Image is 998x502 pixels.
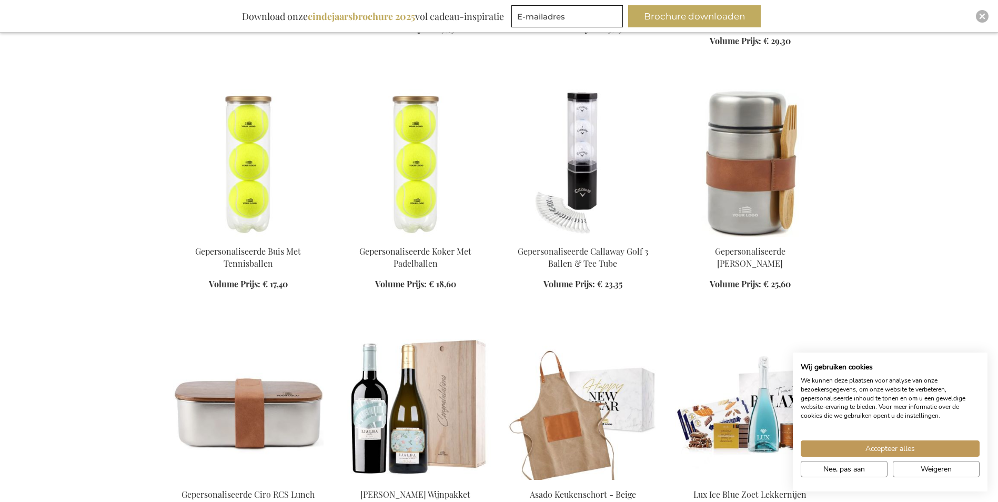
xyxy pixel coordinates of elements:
button: Brochure downloaden [628,5,761,27]
span: Volume Prijs: [710,35,761,46]
a: [PERSON_NAME] Wijnpakket [360,489,470,500]
span: € 18,60 [429,278,456,289]
a: Vina Ijalba Wijnpakket [340,476,491,486]
img: Gepersonaliseerde Callaway Golf 3 Ballen & Tee Tube [508,89,658,237]
button: Pas cookie voorkeuren aan [801,461,888,477]
a: Volume Prijs: € 25,60 [710,278,791,290]
a: Asado Keukenschort - Beige [530,489,636,500]
span: Volume Prijs: [209,278,260,289]
span: € 25,60 [763,278,791,289]
a: Personalised Ciro RCS Lunch Box [173,476,324,486]
a: Asado Kitchen Apron - Beige [508,476,658,486]
div: Download onze vol cadeau-inspiratie [237,5,509,27]
b: eindejaarsbrochure 2025 [308,10,415,23]
button: Accepteer alle cookies [801,440,980,457]
span: € 17,40 [263,278,288,289]
span: € 29,30 [763,35,791,46]
a: Volume Prijs: € 18,60 [375,278,456,290]
span: Nee, pas aan [823,464,865,475]
span: Weigeren [921,464,952,475]
img: Personalised Tube Of Padel Balls [340,89,491,237]
p: We kunnen deze plaatsen voor analyse van onze bezoekersgegevens, om onze website te verbeteren, g... [801,376,980,420]
img: Close [979,13,985,19]
h2: Wij gebruiken cookies [801,363,980,372]
a: Personalised Tube Of Tennis Balls [173,233,324,243]
div: Close [976,10,989,23]
a: Lux Blue Sweet Delights Gift [675,476,825,486]
input: E-mailadres [511,5,623,27]
a: Gepersonaliseerde [PERSON_NAME] [715,246,785,269]
img: Asado Kitchen Apron - Beige [508,333,658,480]
a: Gepersonaliseerde Buis Met Tennisballen [195,246,301,269]
span: Volume Prijs: [710,278,761,289]
span: Volume Prijs: [375,278,427,289]
a: Volume Prijs: € 17,40 [209,278,288,290]
form: marketing offers and promotions [511,5,626,31]
a: Personalised Tube Of Padel Balls [340,233,491,243]
a: Personalised Miles Food Thermos [675,233,825,243]
img: Personalised Tube Of Tennis Balls [173,89,324,237]
img: Personalised Ciro RCS Lunch Box [173,333,324,480]
img: Vina Ijalba Wijnpakket [340,333,491,480]
span: Accepteer alles [865,443,915,454]
a: Gepersonaliseerde Koker Met Padelballen [359,246,471,269]
img: Personalised Miles Food Thermos [675,89,825,237]
a: Volume Prijs: € 29,30 [710,35,791,47]
img: Lux Blue Sweet Delights Gift [675,333,825,480]
button: Alle cookies weigeren [893,461,980,477]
